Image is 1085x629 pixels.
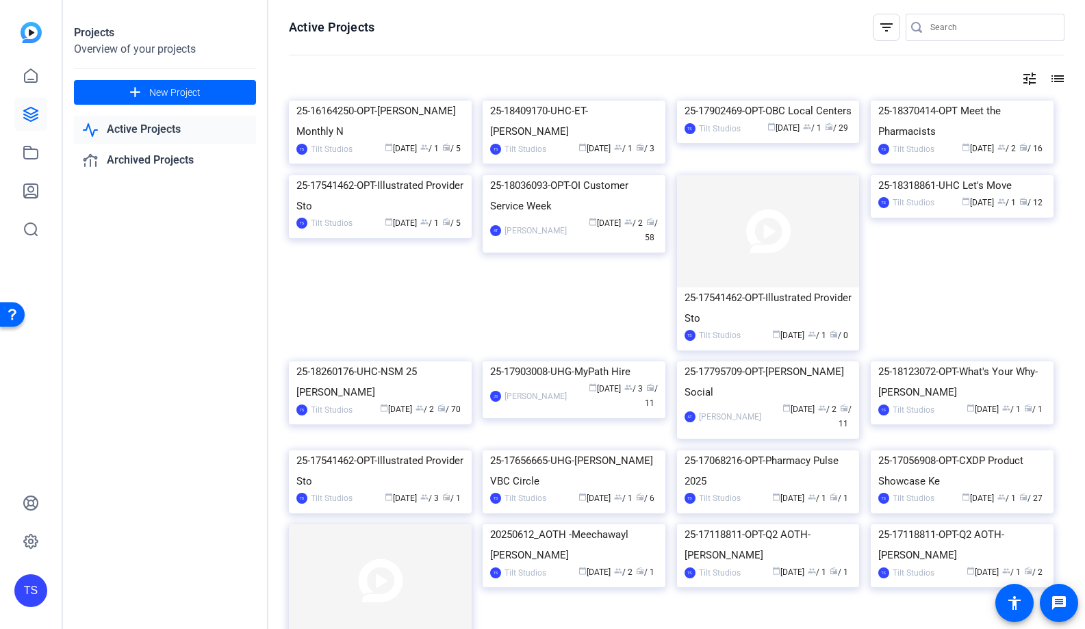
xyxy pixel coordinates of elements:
[699,410,761,424] div: [PERSON_NAME]
[149,86,201,100] span: New Project
[967,405,999,414] span: [DATE]
[14,574,47,607] div: TS
[442,144,461,153] span: / 5
[420,218,439,228] span: / 1
[699,491,741,505] div: Tilt Studios
[624,218,643,228] span: / 2
[997,144,1016,153] span: / 2
[1019,144,1043,153] span: / 16
[296,175,464,216] div: 25-17541462-OPT-Illustrated Provider Sto
[296,144,307,155] div: TS
[589,384,621,394] span: [DATE]
[296,450,464,491] div: 25-17541462-OPT-Illustrated Provider Sto
[490,391,501,402] div: JS
[685,361,852,402] div: 25-17795709-OPT-[PERSON_NAME] Social
[74,146,256,175] a: Archived Projects
[624,218,633,226] span: group
[385,144,417,153] span: [DATE]
[589,383,597,391] span: calendar_today
[74,25,256,41] div: Projects
[962,493,970,501] span: calendar_today
[74,41,256,57] div: Overview of your projects
[699,566,741,580] div: Tilt Studios
[772,330,780,338] span: calendar_today
[1019,493,1043,503] span: / 27
[1002,405,1021,414] span: / 1
[646,383,654,391] span: radio
[962,198,994,207] span: [DATE]
[578,143,587,151] span: calendar_today
[878,144,889,155] div: TS
[296,405,307,415] div: TS
[289,19,374,36] h1: Active Projects
[1002,567,1010,575] span: group
[808,331,826,340] span: / 1
[578,567,587,575] span: calendar_today
[1019,493,1027,501] span: radio
[962,143,970,151] span: calendar_today
[878,175,1046,196] div: 25-18318861-UHC Let's Move
[1002,404,1010,412] span: group
[1051,595,1067,611] mat-icon: message
[839,405,852,428] span: / 11
[893,403,934,417] div: Tilt Studios
[636,567,654,577] span: / 1
[490,101,658,142] div: 25-18409170-UHC-ET-[PERSON_NAME]
[893,566,934,580] div: Tilt Studios
[614,493,622,501] span: group
[420,218,429,226] span: group
[685,411,695,422] div: AT
[74,80,256,105] button: New Project
[1019,198,1043,207] span: / 12
[830,493,838,501] span: radio
[772,567,780,575] span: calendar_today
[878,197,889,208] div: TS
[685,287,852,329] div: 25-17541462-OPT-Illustrated Provider Sto
[296,101,464,142] div: 25-16164250-OPT-[PERSON_NAME] Monthly N
[442,493,450,501] span: radio
[490,175,658,216] div: 25-18036093-OPT-OI Customer Service Week
[699,122,741,136] div: Tilt Studios
[385,218,393,226] span: calendar_today
[296,218,307,229] div: TS
[296,361,464,402] div: 25-18260176-UHC-NSM 25 [PERSON_NAME]
[490,450,658,491] div: 25-17656665-UHG-[PERSON_NAME] VBC Circle
[893,142,934,156] div: Tilt Studios
[808,493,826,503] span: / 1
[962,144,994,153] span: [DATE]
[614,144,633,153] span: / 1
[997,198,1016,207] span: / 1
[1002,567,1021,577] span: / 1
[505,224,567,238] div: [PERSON_NAME]
[803,123,811,131] span: group
[636,144,654,153] span: / 3
[490,567,501,578] div: TS
[578,567,611,577] span: [DATE]
[782,405,815,414] span: [DATE]
[490,225,501,236] div: AT
[782,404,791,412] span: calendar_today
[808,567,826,577] span: / 1
[685,493,695,504] div: TS
[442,218,461,228] span: / 5
[614,567,633,577] span: / 2
[967,567,975,575] span: calendar_today
[1019,197,1027,205] span: radio
[416,404,424,412] span: group
[311,216,353,230] div: Tilt Studios
[385,493,417,503] span: [DATE]
[380,405,412,414] span: [DATE]
[636,143,644,151] span: radio
[1006,595,1023,611] mat-icon: accessibility
[624,383,633,391] span: group
[830,567,848,577] span: / 1
[808,493,816,501] span: group
[420,493,439,503] span: / 3
[767,123,800,133] span: [DATE]
[685,524,852,565] div: 25-17118811-OPT-Q2 AOTH- [PERSON_NAME]
[878,405,889,415] div: TS
[385,493,393,501] span: calendar_today
[830,330,838,338] span: radio
[416,405,434,414] span: / 2
[490,144,501,155] div: TS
